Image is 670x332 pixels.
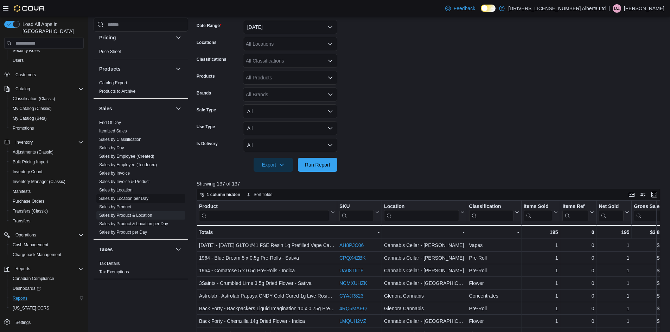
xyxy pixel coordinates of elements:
[10,217,33,225] a: Transfers
[469,203,513,210] div: Classification
[254,192,272,197] span: Sort fields
[10,207,84,215] span: Transfers (Classic)
[10,284,84,293] span: Dashboards
[523,241,558,249] div: 1
[339,318,366,324] a: LMQUH2VZ
[599,304,629,313] div: 1
[523,304,558,313] div: 1
[1,137,87,147] button: Inventory
[13,116,47,121] span: My Catalog (Beta)
[99,221,168,226] a: Sales by Product & Location per Day
[7,206,87,216] button: Transfers (Classic)
[327,75,333,80] button: Open list of options
[7,293,87,303] button: Reports
[199,203,329,210] div: Product
[327,58,333,64] button: Open list of options
[7,187,87,196] button: Manifests
[339,242,364,248] a: AH8PJC06
[10,56,84,65] span: Users
[7,56,87,65] button: Users
[13,85,84,93] span: Catalog
[339,306,367,311] a: 4RQ5MAEQ
[10,250,64,259] a: Chargeback Management
[442,1,478,15] a: Feedback
[10,148,56,156] a: Adjustments (Classic)
[7,196,87,206] button: Purchase Orders
[7,303,87,313] button: [US_STATE] CCRS
[339,203,374,221] div: SKU URL
[99,128,127,134] span: Itemized Sales
[523,279,558,287] div: 1
[99,246,113,253] h3: Taxes
[10,241,51,249] a: Cash Management
[523,292,558,300] div: 1
[10,95,84,103] span: Classification (Classic)
[599,292,629,300] div: 1
[94,259,188,279] div: Taxes
[608,4,610,13] p: |
[562,203,588,221] div: Items Ref
[13,231,39,239] button: Operations
[10,148,84,156] span: Adjustments (Classic)
[20,21,84,35] span: Load All Apps in [GEOGRAPHIC_DATA]
[197,180,665,187] p: Showing 137 of 137
[99,80,127,85] a: Catalog Export
[10,197,47,206] a: Purchase Orders
[199,228,335,236] div: Totals
[614,4,620,13] span: DZ
[13,96,55,102] span: Classification (Classic)
[384,254,464,262] div: Cannabis Cellar - [PERSON_NAME]
[13,138,84,147] span: Inventory
[562,304,594,313] div: 0
[13,231,84,239] span: Operations
[254,158,293,172] button: Export
[13,265,33,273] button: Reports
[174,245,183,254] button: Taxes
[197,107,216,113] label: Sale Type
[99,34,173,41] button: Pricing
[627,190,636,199] button: Keyboard shortcuts
[13,286,41,291] span: Dashboards
[562,241,594,249] div: 0
[99,80,127,86] span: Catalog Export
[10,158,84,166] span: Bulk Pricing Import
[197,73,215,79] label: Products
[562,279,594,287] div: 0
[199,203,335,221] button: Product
[14,5,45,12] img: Cova
[10,46,43,55] a: Security Roles
[13,295,27,301] span: Reports
[13,189,31,194] span: Manifests
[99,213,152,218] a: Sales by Product & Location
[94,47,188,59] div: Pricing
[599,254,629,262] div: 1
[199,266,335,275] div: 1964 - Comatose 5 x 0.5g Pre-Rolls - Indica
[99,196,148,201] span: Sales by Location per Day
[99,105,112,112] h3: Sales
[13,276,54,281] span: Canadian Compliance
[99,120,121,125] a: End Of Day
[7,123,87,133] button: Promotions
[10,124,84,132] span: Promotions
[10,114,84,123] span: My Catalog (Beta)
[99,230,147,235] a: Sales by Product per Day
[174,65,183,73] button: Products
[634,203,666,210] div: Gross Sales
[384,279,464,287] div: Cannabis Cellar - [GEOGRAPHIC_DATA]
[99,261,120,266] a: Tax Details
[10,177,84,186] span: Inventory Manager (Classic)
[13,71,39,79] a: Customers
[523,254,558,262] div: 1
[99,89,135,94] a: Products to Archive
[339,268,363,273] a: UA08T6TF
[599,317,629,325] div: 1
[13,252,61,258] span: Chargeback Management
[523,203,552,210] div: Items Sold
[197,141,218,147] label: Is Delivery
[199,254,335,262] div: 1964 - Blue Dream 5 x 0.5g Pre-Rolls - Sativa
[99,246,173,253] button: Taxes
[305,161,330,168] span: Run Report
[1,84,87,94] button: Catalog
[10,177,68,186] a: Inventory Manager (Classic)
